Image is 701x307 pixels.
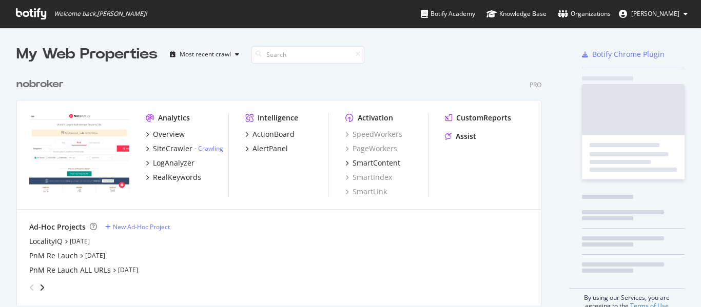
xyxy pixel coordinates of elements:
a: LocalityIQ [29,236,63,247]
div: ActionBoard [252,129,295,139]
span: Welcome back, [PERSON_NAME] ! [54,10,147,18]
div: CustomReports [456,113,511,123]
a: [DATE] [70,237,90,245]
div: - [194,144,223,153]
a: Overview [146,129,185,139]
div: Pro [530,80,541,89]
a: PageWorkers [345,144,397,154]
a: nobroker [16,77,68,92]
div: RealKeywords [153,172,201,182]
a: [DATE] [118,265,138,274]
a: Assist [445,131,476,141]
a: Botify Chrome Plugin [582,49,665,59]
a: ActionBoard [245,129,295,139]
a: SiteCrawler- Crawling [146,144,223,154]
a: LogAnalyzer [146,158,194,168]
a: PnM Re Lauch ALL URLs [29,265,111,275]
a: [DATE] [85,251,105,260]
div: Activation [358,113,393,123]
a: CustomReports [445,113,511,123]
div: Overview [153,129,185,139]
div: My Web Properties [16,44,158,65]
div: Analytics [158,113,190,123]
a: New Ad-Hoc Project [105,222,170,231]
div: Ad-Hoc Projects [29,222,86,232]
a: SmartIndex [345,172,392,182]
a: SmartLink [345,187,387,197]
div: Intelligence [258,113,298,123]
a: PnM Re Lauch [29,251,78,261]
a: RealKeywords [146,172,201,182]
a: AlertPanel [245,144,288,154]
a: Crawling [198,144,223,153]
div: nobroker [16,77,64,92]
div: Knowledge Base [486,9,547,19]
div: Most recent crawl [180,51,231,57]
div: SmartContent [353,158,400,168]
div: angle-left [25,279,38,296]
a: SpeedWorkers [345,129,402,139]
input: Search [251,46,364,64]
button: [PERSON_NAME] [611,6,696,22]
img: nobroker.com [29,113,129,193]
span: Rahul Tiwari [631,9,679,18]
div: angle-right [38,282,46,293]
div: AlertPanel [252,144,288,154]
div: LogAnalyzer [153,158,194,168]
div: New Ad-Hoc Project [113,222,170,231]
div: Assist [456,131,476,141]
div: grid [16,65,550,305]
div: Organizations [558,9,611,19]
div: SiteCrawler [153,144,192,154]
a: SmartContent [345,158,400,168]
button: Most recent crawl [166,46,243,63]
div: Botify Chrome Plugin [592,49,665,59]
div: Botify Academy [421,9,475,19]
